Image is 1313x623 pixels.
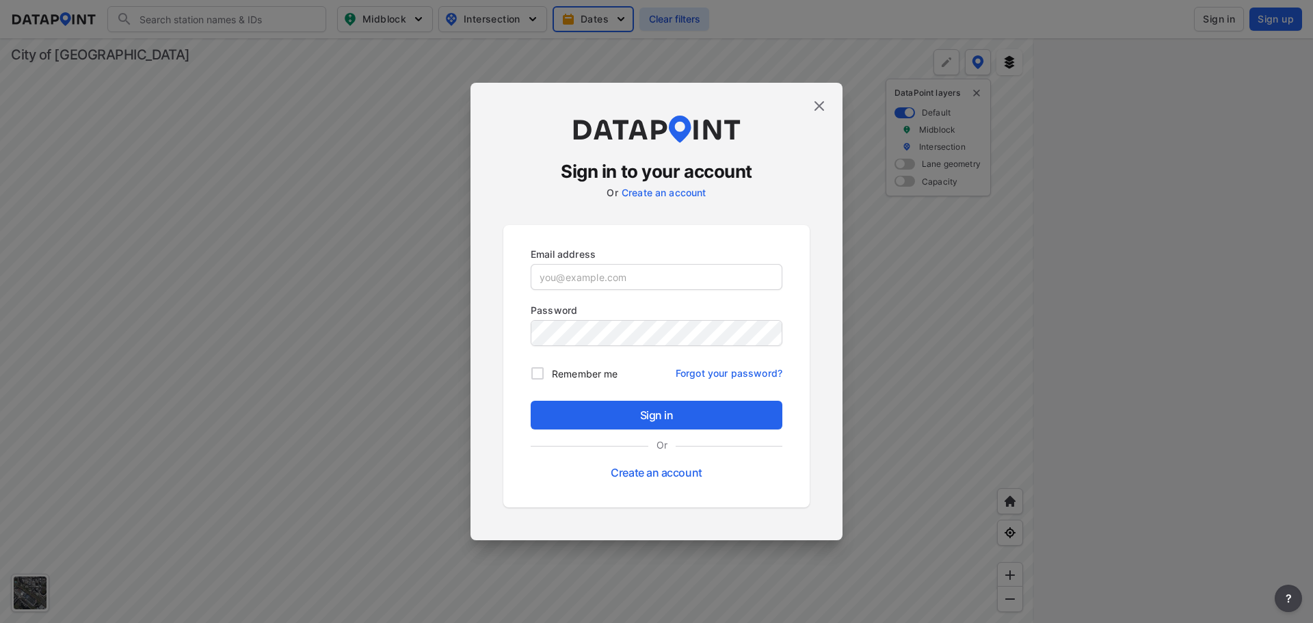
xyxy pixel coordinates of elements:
label: Or [648,438,676,452]
button: Sign in [531,401,782,429]
span: Remember me [552,367,618,381]
p: Password [531,303,782,317]
span: ? [1283,590,1294,607]
a: Create an account [622,187,706,198]
h3: Sign in to your account [503,159,810,184]
img: close.efbf2170.svg [811,98,827,114]
a: Create an account [611,466,702,479]
a: Forgot your password? [676,359,782,380]
button: more [1275,585,1302,612]
input: you@example.com [531,265,782,289]
span: Sign in [542,407,771,423]
img: dataPointLogo.9353c09d.svg [571,116,742,143]
label: Or [607,187,618,198]
p: Email address [531,247,782,261]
